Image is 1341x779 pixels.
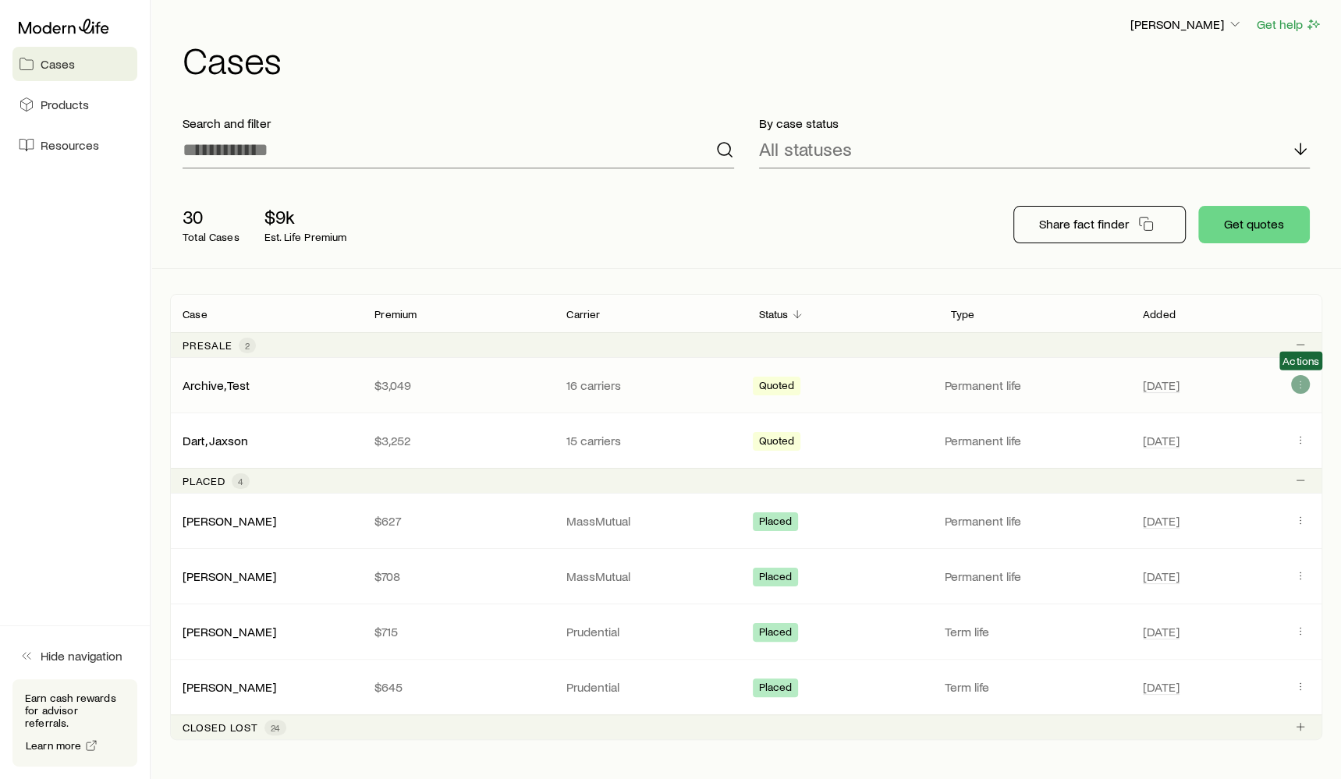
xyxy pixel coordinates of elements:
p: Added [1143,308,1176,320]
p: Est. Life Premium [264,231,347,243]
span: [DATE] [1143,513,1180,529]
p: 15 carriers [566,433,733,448]
a: Cases [12,47,137,81]
p: $3,252 [374,433,541,448]
p: Term life [945,624,1124,639]
span: 4 [238,475,243,487]
p: Prudential [566,679,733,695]
div: Client cases [170,294,1322,740]
p: Prudential [566,624,733,639]
span: Learn more [26,740,82,751]
span: Quoted [759,434,795,451]
p: Closed lost [183,721,258,734]
span: Cases [41,56,75,72]
a: Products [12,87,137,122]
span: [DATE] [1143,679,1180,695]
p: Presale [183,339,232,352]
h1: Cases [183,41,1322,78]
div: Dart, Jaxson [183,433,248,449]
a: Dart, Jaxson [183,433,248,448]
p: $715 [374,624,541,639]
p: Term life [945,679,1124,695]
div: [PERSON_NAME] [183,679,276,696]
a: Resources [12,128,137,162]
a: Archive, Test [183,377,250,392]
span: Quoted [759,379,795,395]
span: Products [41,97,89,112]
span: [DATE] [1143,568,1180,584]
p: Earn cash rewards for advisor referrals. [25,692,125,729]
p: $627 [374,513,541,529]
p: Permanent life [945,568,1124,584]
p: Search and filter [183,115,734,131]
div: Earn cash rewards for advisor referrals.Learn more [12,679,137,767]
span: Resources [41,137,99,153]
span: [DATE] [1143,377,1180,393]
button: Get help [1256,16,1322,34]
a: [PERSON_NAME] [183,568,276,583]
p: Total Cases [183,231,239,243]
span: [DATE] [1143,433,1180,448]
span: Actions [1282,355,1319,367]
button: Hide navigation [12,639,137,673]
p: MassMutual [566,568,733,584]
button: Share fact finder [1013,206,1186,243]
p: $3,049 [374,377,541,393]
a: [PERSON_NAME] [183,513,276,528]
div: [PERSON_NAME] [183,624,276,640]
p: 30 [183,206,239,228]
div: [PERSON_NAME] [183,568,276,585]
p: Share fact finder [1039,216,1129,232]
a: [PERSON_NAME] [183,624,276,639]
p: All statuses [759,138,852,160]
p: Permanent life [945,433,1124,448]
p: Premium [374,308,417,320]
span: Placed [759,515,793,531]
span: [DATE] [1143,624,1180,639]
a: [PERSON_NAME] [183,679,276,694]
button: [PERSON_NAME] [1130,16,1243,34]
p: [PERSON_NAME] [1130,16,1243,32]
span: 2 [245,339,250,352]
p: MassMutual [566,513,733,529]
p: Placed [183,475,225,487]
p: 16 carriers [566,377,733,393]
p: By case status [759,115,1311,131]
p: $645 [374,679,541,695]
p: Status [759,308,789,320]
p: Type [951,308,975,320]
p: Permanent life [945,513,1124,529]
div: [PERSON_NAME] [183,513,276,529]
span: Placed [759,625,793,642]
span: Placed [759,681,793,697]
p: Permanent life [945,377,1124,393]
span: 24 [271,721,280,734]
p: Carrier [566,308,600,320]
span: Placed [759,570,793,586]
div: Archive, Test [183,377,250,394]
p: $708 [374,568,541,584]
p: Case [183,308,208,320]
button: Get quotes [1198,206,1310,243]
p: $9k [264,206,347,228]
span: Hide navigation [41,648,122,664]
